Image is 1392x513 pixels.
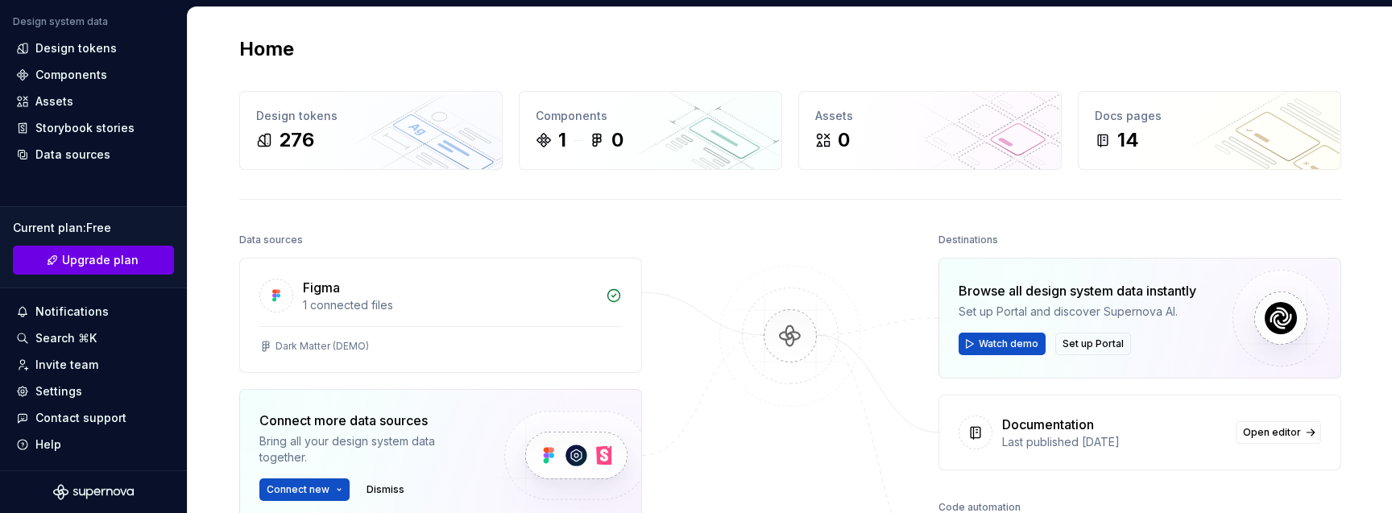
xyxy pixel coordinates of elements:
[35,120,135,136] div: Storybook stories
[13,15,108,28] div: Design system data
[256,108,486,124] div: Design tokens
[1002,415,1094,434] div: Documentation
[536,108,765,124] div: Components
[10,89,177,114] a: Assets
[13,246,174,275] button: Upgrade plan
[519,91,782,170] a: Components10
[959,304,1196,320] div: Set up Portal and discover Supernova AI.
[10,115,177,141] a: Storybook stories
[35,93,73,110] div: Assets
[10,299,177,325] button: Notifications
[10,432,177,457] button: Help
[259,411,477,430] div: Connect more data sources
[1095,108,1324,124] div: Docs pages
[13,220,174,236] div: Current plan : Free
[303,278,340,297] div: Figma
[267,483,329,496] span: Connect new
[979,337,1038,350] span: Watch demo
[35,436,61,453] div: Help
[10,62,177,88] a: Components
[239,91,503,170] a: Design tokens276
[259,478,350,501] button: Connect new
[359,478,412,501] button: Dismiss
[35,40,117,56] div: Design tokens
[35,330,97,346] div: Search ⌘K
[35,67,107,83] div: Components
[815,108,1045,124] div: Assets
[10,142,177,168] a: Data sources
[558,127,566,153] div: 1
[10,379,177,404] a: Settings
[35,147,110,163] div: Data sources
[303,297,596,313] div: 1 connected files
[367,483,404,496] span: Dismiss
[1117,127,1139,153] div: 14
[611,127,623,153] div: 0
[1243,426,1301,439] span: Open editor
[10,325,177,351] button: Search ⌘K
[279,127,314,153] div: 276
[259,433,477,465] div: Bring all your design system data together.
[938,229,998,251] div: Destinations
[239,229,303,251] div: Data sources
[10,35,177,61] a: Design tokens
[959,333,1046,355] button: Watch demo
[1078,91,1341,170] a: Docs pages14
[959,281,1196,300] div: Browse all design system data instantly
[798,91,1062,170] a: Assets0
[53,484,134,500] svg: Supernova Logo
[35,357,98,373] div: Invite team
[275,340,369,353] div: Dark Matter (DEMO)
[1063,337,1124,350] span: Set up Portal
[838,127,850,153] div: 0
[35,383,82,399] div: Settings
[239,258,642,373] a: Figma1 connected filesDark Matter (DEMO)
[1002,434,1226,450] div: Last published [DATE]
[10,352,177,378] a: Invite team
[10,405,177,431] button: Contact support
[35,410,126,426] div: Contact support
[62,252,139,268] span: Upgrade plan
[239,36,294,62] h2: Home
[1055,333,1131,355] button: Set up Portal
[35,304,109,320] div: Notifications
[1236,421,1321,444] a: Open editor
